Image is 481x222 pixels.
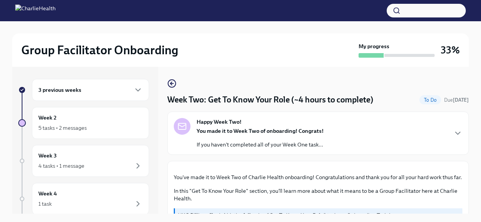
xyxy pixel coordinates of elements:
[38,162,84,170] div: 4 tasks • 1 message
[38,151,57,160] h6: Week 3
[21,43,178,58] h2: Group Facilitator Onboarding
[178,211,459,219] p: UKG Billing: Clock ALL the following "Get To Know Your Role" tasks as Onboarding Training
[419,97,441,103] span: To Do
[18,107,149,139] a: Week 25 tasks • 2 messages
[444,96,469,104] span: October 13th, 2025 09:00
[18,145,149,177] a: Week 34 tasks • 1 message
[15,5,56,17] img: CharlieHealth
[441,43,460,57] h3: 33%
[444,97,469,103] span: Due
[38,86,81,94] h6: 3 previous weeks
[32,79,149,101] div: 3 previous weeks
[38,189,57,198] h6: Week 4
[18,183,149,215] a: Week 41 task
[174,173,462,181] p: You've made it to Week Two of Charlie Health onboarding! Congratulations and thank you for all yo...
[197,118,241,126] strong: Happy Week Two!
[453,97,469,103] strong: [DATE]
[174,187,462,202] p: In this "Get To Know Your Role" section, you'll learn more about what it means to be a Group Faci...
[197,128,324,134] strong: You made it to Week Two of onboarding! Congrats!
[167,94,373,105] h4: Week Two: Get To Know Your Role (~4 hours to complete)
[359,43,389,50] strong: My progress
[38,113,57,122] h6: Week 2
[38,124,87,132] div: 5 tasks • 2 messages
[197,141,324,148] p: If you haven't completed all of your Week One task...
[38,200,52,208] div: 1 task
